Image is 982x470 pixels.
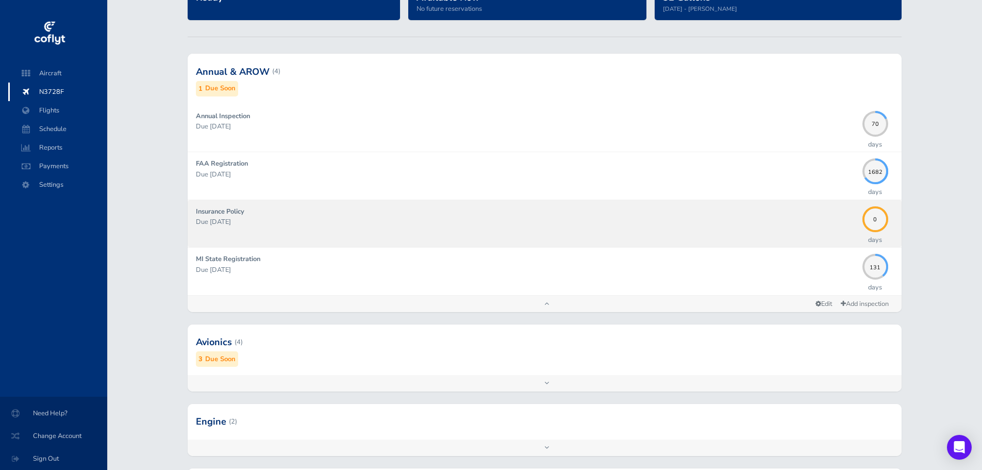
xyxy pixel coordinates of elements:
a: Insurance Policy Due [DATE] 0days [188,200,901,247]
span: Aircraft [19,64,97,83]
span: 1682 [862,167,888,173]
strong: MI State Registration [196,254,260,264]
span: Need Help? [12,404,95,423]
p: Due [DATE] [196,265,857,275]
strong: Annual Inspection [196,111,250,121]
img: coflyt logo [32,18,66,49]
p: Due [DATE] [196,169,857,180]
small: Due Soon [205,354,236,365]
p: days [868,139,882,150]
div: Open Intercom Messenger [947,435,972,460]
p: days [868,235,882,245]
p: days [868,282,882,293]
span: Schedule [19,120,97,138]
strong: FAA Registration [196,159,248,168]
span: N3728F [19,83,97,101]
span: Flights [19,101,97,120]
p: days [868,187,882,197]
small: [DATE] - [PERSON_NAME] [663,5,737,13]
p: Due [DATE] [196,217,857,227]
span: Payments [19,157,97,175]
a: MI State Registration Due [DATE] 131days [188,248,901,295]
span: Reports [19,138,97,157]
p: Due [DATE] [196,121,857,132]
span: Edit [815,299,832,309]
a: Annual Inspection Due [DATE] 70days [188,105,901,152]
span: Change Account [12,427,95,445]
span: Settings [19,175,97,194]
span: Sign Out [12,449,95,468]
span: No future reservations [417,4,482,13]
a: Edit [811,297,836,311]
a: Add inspection [836,297,893,312]
a: FAA Registration Due [DATE] 1682days [188,152,901,199]
span: 131 [862,263,888,268]
span: 70 [862,120,888,125]
span: 0 [862,215,888,221]
strong: Insurance Policy [196,207,244,216]
small: Due Soon [205,83,236,94]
